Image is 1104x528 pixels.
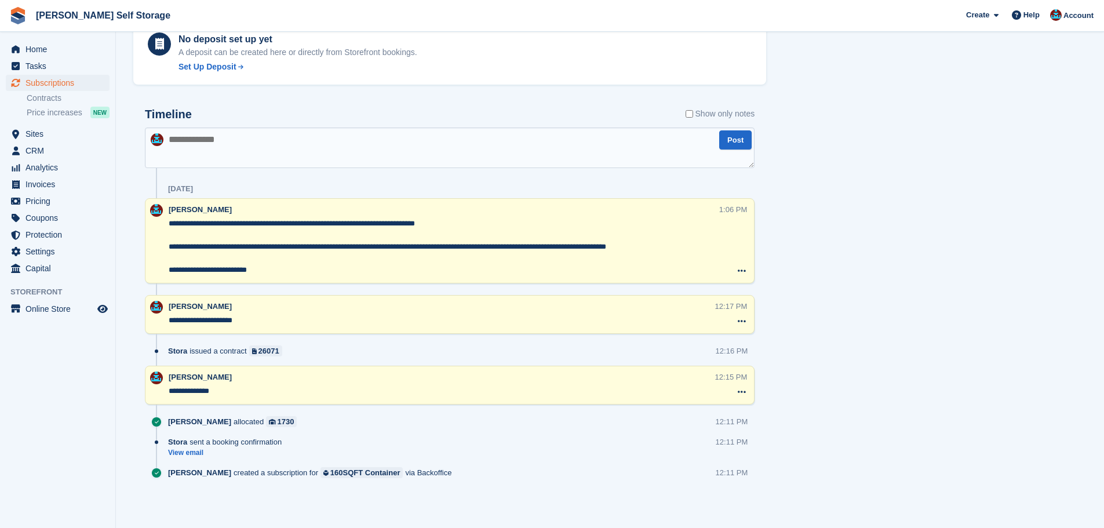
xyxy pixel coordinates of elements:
[249,345,282,356] a: 26071
[168,416,303,427] div: allocated
[25,260,95,276] span: Capital
[25,159,95,176] span: Analytics
[178,46,417,59] p: A deposit can be created here or directly from Storefront bookings.
[168,436,287,447] div: sent a booking confirmation
[719,204,747,215] div: 1:06 PM
[6,210,110,226] a: menu
[25,75,95,91] span: Subscriptions
[25,41,95,57] span: Home
[6,260,110,276] a: menu
[6,143,110,159] a: menu
[178,32,417,46] div: No deposit set up yet
[27,107,82,118] span: Price increases
[6,41,110,57] a: menu
[25,58,95,74] span: Tasks
[266,416,297,427] a: 1730
[686,108,693,120] input: Show only notes
[169,302,232,311] span: [PERSON_NAME]
[25,227,95,243] span: Protection
[6,176,110,192] a: menu
[169,205,232,214] span: [PERSON_NAME]
[6,159,110,176] a: menu
[966,9,989,21] span: Create
[168,184,193,194] div: [DATE]
[6,243,110,260] a: menu
[150,301,163,314] img: Dev Yildirim
[1063,10,1094,21] span: Account
[31,6,175,25] a: [PERSON_NAME] Self Storage
[1023,9,1040,21] span: Help
[716,345,748,356] div: 12:16 PM
[6,193,110,209] a: menu
[719,130,752,150] button: Post
[169,373,232,381] span: [PERSON_NAME]
[168,416,231,427] span: [PERSON_NAME]
[25,301,95,317] span: Online Store
[25,126,95,142] span: Sites
[1050,9,1062,21] img: Dev Yildirim
[716,416,748,427] div: 12:11 PM
[27,106,110,119] a: Price increases NEW
[168,345,187,356] span: Stora
[168,448,287,458] a: View email
[6,126,110,142] a: menu
[258,345,279,356] div: 26071
[330,467,400,478] div: 160SQFT Container
[25,143,95,159] span: CRM
[25,210,95,226] span: Coupons
[715,301,748,312] div: 12:17 PM
[10,286,115,298] span: Storefront
[686,108,755,120] label: Show only notes
[6,227,110,243] a: menu
[716,436,748,447] div: 12:11 PM
[6,75,110,91] a: menu
[178,61,417,73] a: Set Up Deposit
[168,345,288,356] div: issued a contract
[320,467,403,478] a: 160SQFT Container
[168,467,457,478] div: created a subscription for via Backoffice
[6,58,110,74] a: menu
[168,436,187,447] span: Stora
[150,204,163,217] img: Dev Yildirim
[145,108,192,121] h2: Timeline
[96,302,110,316] a: Preview store
[716,467,748,478] div: 12:11 PM
[9,7,27,24] img: stora-icon-8386f47178a22dfd0bd8f6a31ec36ba5ce8667c1dd55bd0f319d3a0aa187defe.svg
[151,133,163,146] img: Dev Yildirim
[25,243,95,260] span: Settings
[178,61,236,73] div: Set Up Deposit
[150,372,163,384] img: Dev Yildirim
[715,372,748,383] div: 12:15 PM
[25,176,95,192] span: Invoices
[90,107,110,118] div: NEW
[25,193,95,209] span: Pricing
[27,93,110,104] a: Contracts
[6,301,110,317] a: menu
[278,416,294,427] div: 1730
[168,467,231,478] span: [PERSON_NAME]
